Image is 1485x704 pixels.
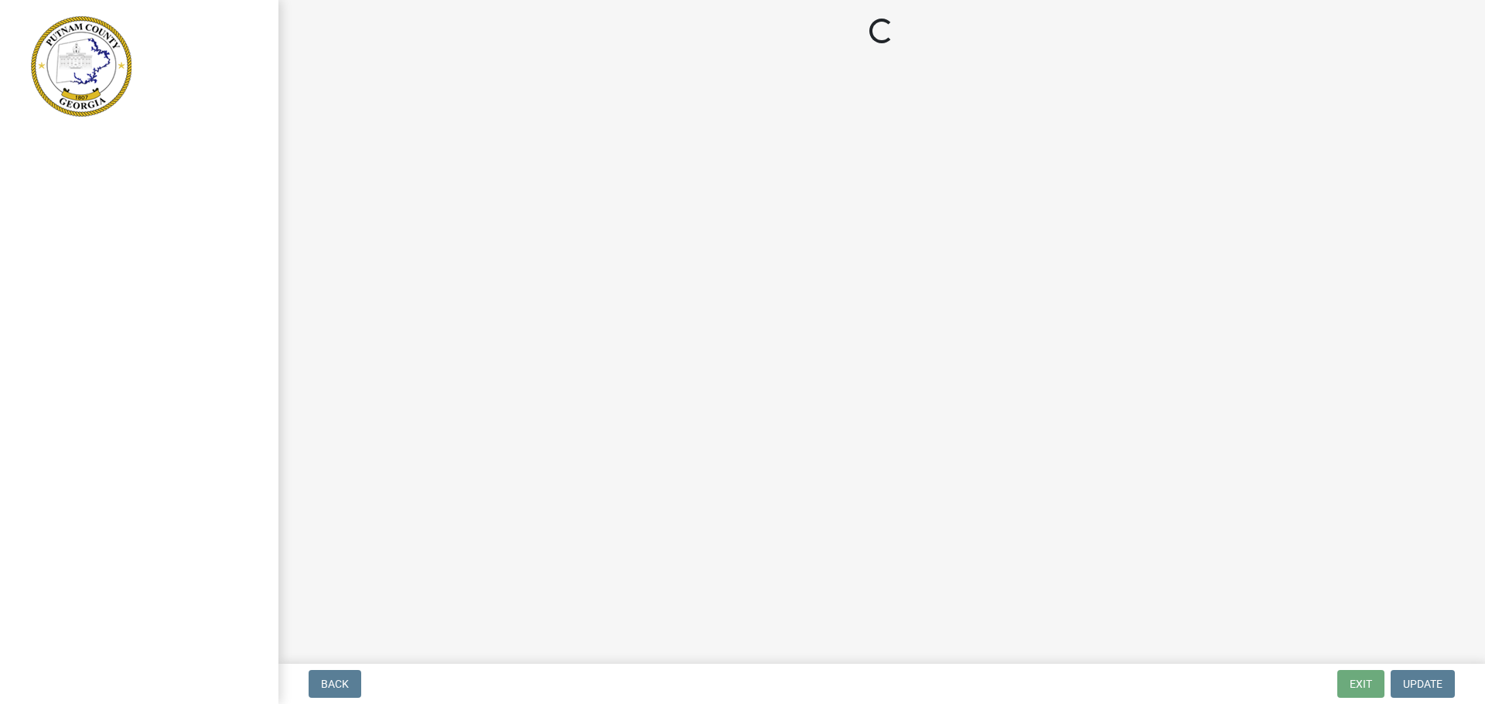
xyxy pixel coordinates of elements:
[309,670,361,698] button: Back
[1391,670,1455,698] button: Update
[1403,678,1442,690] span: Update
[1337,670,1384,698] button: Exit
[321,678,349,690] span: Back
[31,16,131,117] img: Putnam County, Georgia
